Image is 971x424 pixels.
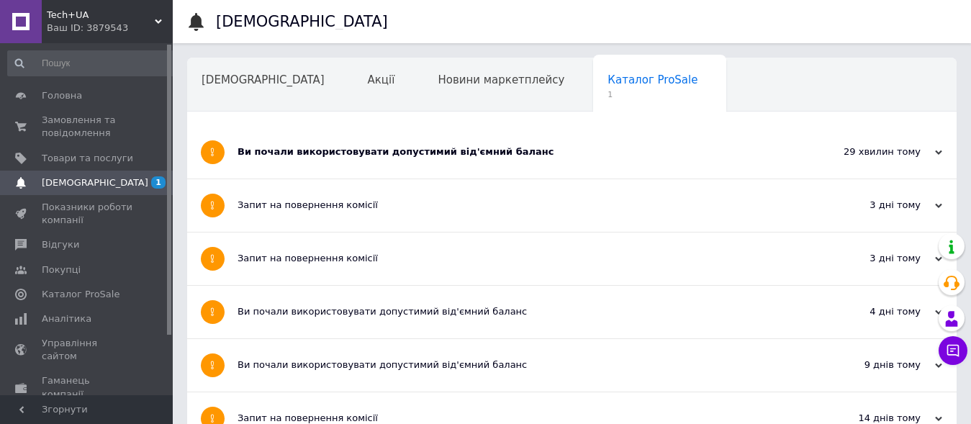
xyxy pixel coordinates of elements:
span: Відгуки [42,238,79,251]
button: Чат з покупцем [939,336,967,365]
span: Tech+UA [47,9,155,22]
div: Ваш ID: 3879543 [47,22,173,35]
div: Ви почали використовувати допустимий від'ємний баланс [238,145,798,158]
input: Пошук [7,50,178,76]
span: Гаманець компанії [42,374,133,400]
span: [DEMOGRAPHIC_DATA] [202,73,325,86]
div: Ви почали використовувати допустимий від'ємний баланс [238,305,798,318]
div: 3 дні тому [798,252,942,265]
span: Каталог ProSale [42,288,119,301]
div: Запит на повернення комісії [238,199,798,212]
div: 9 днів тому [798,358,942,371]
span: 1 [608,89,697,100]
div: 3 дні тому [798,199,942,212]
h1: [DEMOGRAPHIC_DATA] [216,13,388,30]
span: Замовлення та повідомлення [42,114,133,140]
span: Новини маркетплейсу [438,73,564,86]
span: Управління сайтом [42,337,133,363]
div: Ви почали використовувати допустимий від'ємний баланс [238,358,798,371]
span: Головна [42,89,82,102]
span: [DEMOGRAPHIC_DATA] [42,176,148,189]
div: 29 хвилин тому [798,145,942,158]
span: Товари та послуги [42,152,133,165]
span: 1 [151,176,166,189]
span: Каталог ProSale [608,73,697,86]
div: Запит на повернення комісії [238,252,798,265]
div: 4 дні тому [798,305,942,318]
span: Показники роботи компанії [42,201,133,227]
span: Акції [368,73,395,86]
span: Аналітика [42,312,91,325]
span: Покупці [42,263,81,276]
